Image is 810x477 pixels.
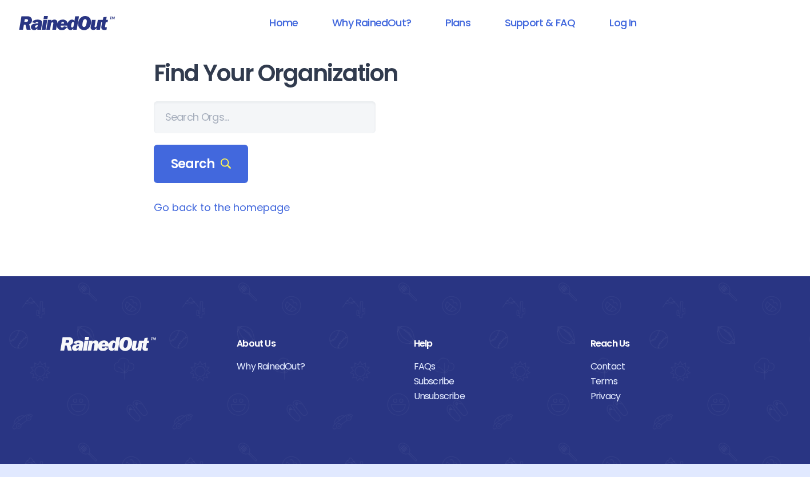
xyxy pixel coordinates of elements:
input: Search Orgs… [154,101,376,133]
a: Support & FAQ [490,10,590,35]
a: Privacy [590,389,750,404]
div: Help [414,336,573,351]
a: Unsubscribe [414,389,573,404]
a: Home [254,10,313,35]
a: Plans [430,10,485,35]
h1: Find Your Organization [154,61,657,86]
div: Reach Us [590,336,750,351]
a: Why RainedOut? [317,10,426,35]
a: Log In [594,10,651,35]
div: Search [154,145,249,184]
a: Contact [590,359,750,374]
a: FAQs [414,359,573,374]
a: Go back to the homepage [154,200,290,214]
span: Search [171,156,232,172]
a: Subscribe [414,374,573,389]
a: Terms [590,374,750,389]
div: About Us [237,336,396,351]
a: Why RainedOut? [237,359,396,374]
